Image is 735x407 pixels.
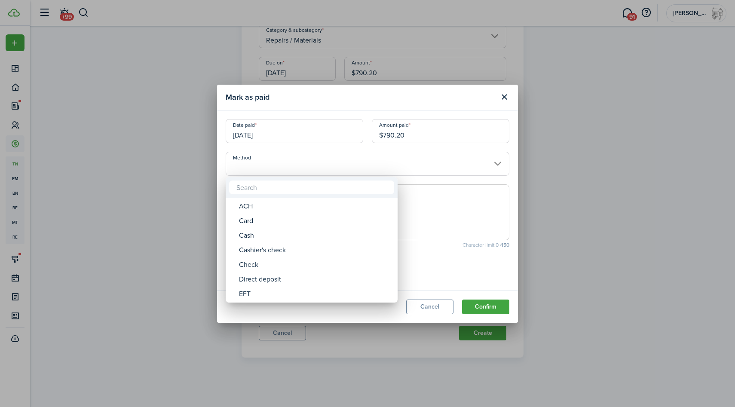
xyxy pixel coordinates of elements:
[239,257,391,272] div: Check
[229,181,394,194] input: Search
[239,243,391,257] div: Cashier's check
[239,228,391,243] div: Cash
[226,198,398,303] mbsc-wheel: Method
[239,214,391,228] div: Card
[239,272,391,287] div: Direct deposit
[239,287,391,301] div: EFT
[239,199,391,214] div: ACH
